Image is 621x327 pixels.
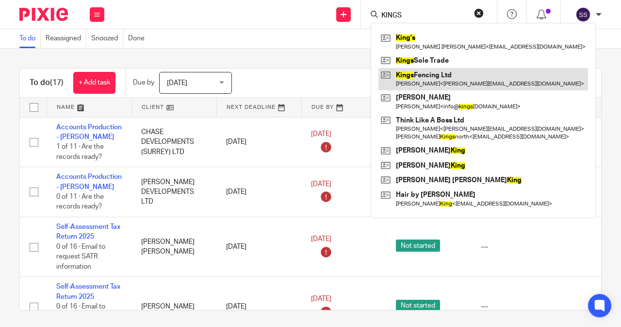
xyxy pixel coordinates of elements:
[396,240,440,252] span: Not started
[311,181,331,188] span: [DATE]
[311,131,331,138] span: [DATE]
[128,29,149,48] a: Done
[56,124,122,140] a: Accounts Production - [PERSON_NAME]
[56,173,122,190] a: Accounts Production - [PERSON_NAME]
[73,72,115,94] a: + Add task
[131,167,216,217] td: [PERSON_NAME] DEVELOPMENTS LTD
[311,296,331,303] span: [DATE]
[481,242,546,252] div: ---
[216,217,301,277] td: [DATE]
[50,79,64,86] span: (17)
[91,29,123,48] a: Snoozed
[56,143,104,160] span: 1 of 11 · Are the records ready?
[133,78,154,87] p: Due by
[396,300,440,312] span: Not started
[216,167,301,217] td: [DATE]
[131,217,216,277] td: [PERSON_NAME] [PERSON_NAME]
[56,193,104,210] span: 0 of 11 · Are the records ready?
[167,80,187,86] span: [DATE]
[30,78,64,88] h1: To do
[474,8,484,18] button: Clear
[56,224,120,240] a: Self-Assessment Tax Return 2025
[131,117,216,167] td: CHASE DEVELOPMENTS (SURREY) LTD
[46,29,86,48] a: Reassigned
[56,243,105,270] span: 0 of 16 · Email to request SATR information
[575,7,591,22] img: svg%3E
[19,29,41,48] a: To do
[56,283,120,300] a: Self-Assessment Tax Return 2025
[19,8,68,21] img: Pixie
[216,117,301,167] td: [DATE]
[481,302,546,311] div: ---
[311,236,331,242] span: [DATE]
[380,12,468,20] input: Search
